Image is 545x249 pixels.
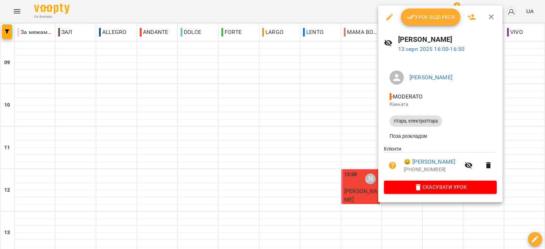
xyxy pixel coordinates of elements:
[384,145,497,181] ul: Клієнти
[404,166,460,173] p: [PHONE_NUMBER]
[398,34,497,45] h6: [PERSON_NAME]
[398,46,465,52] a: 13 серп 2025 16:00-16:50
[384,157,401,174] button: Візит ще не сплачено. Додати оплату?
[409,74,452,81] a: [PERSON_NAME]
[384,130,497,142] li: Поза розкладом
[404,158,455,166] a: 😀 [PERSON_NAME]
[407,13,455,21] span: Урок відбувся
[390,101,491,108] p: Кімната
[401,9,461,26] button: Урок відбувся
[390,183,491,191] span: Скасувати Урок
[390,118,442,124] span: гітара, електрогітара
[390,93,424,100] span: - MODERATO
[384,181,497,193] button: Скасувати Урок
